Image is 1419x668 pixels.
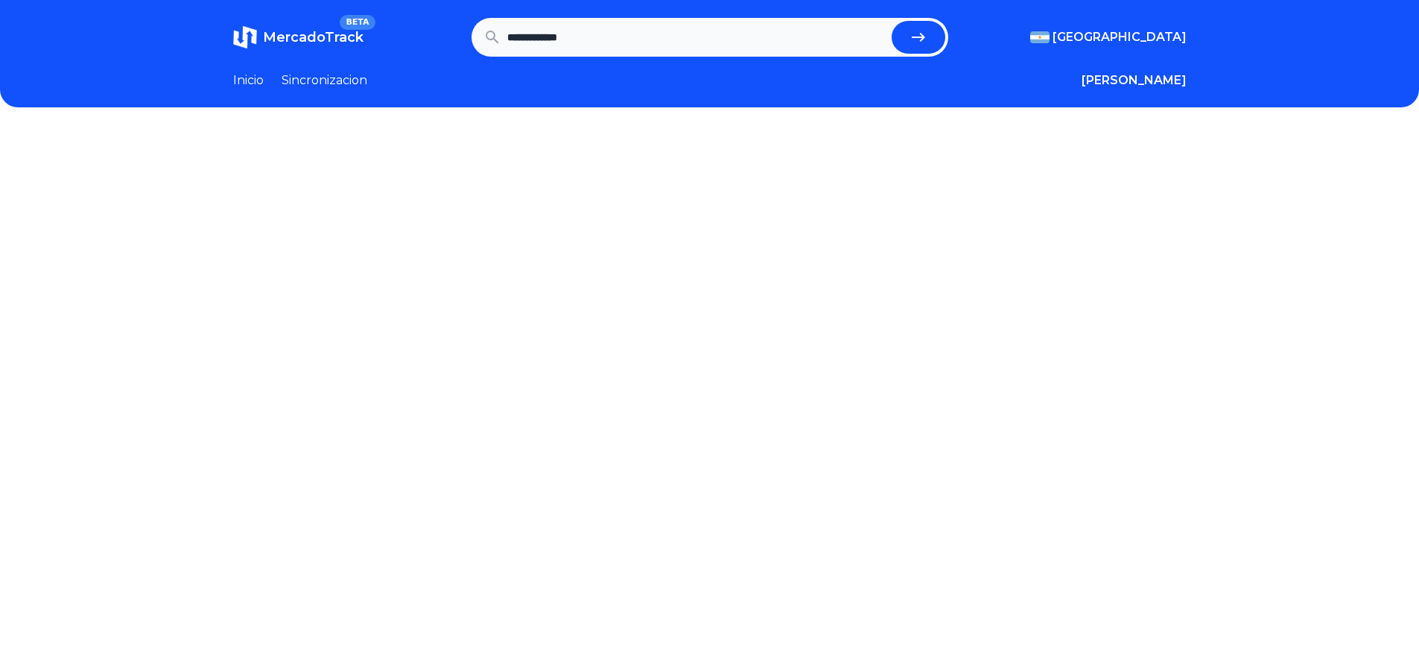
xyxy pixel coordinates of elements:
span: [GEOGRAPHIC_DATA] [1053,28,1187,46]
a: MercadoTrackBETA [233,25,364,49]
a: Inicio [233,72,264,89]
button: [GEOGRAPHIC_DATA] [1030,28,1187,46]
span: BETA [340,15,375,30]
a: Sincronizacion [282,72,367,89]
img: MercadoTrack [233,25,257,49]
span: MercadoTrack [263,29,364,45]
button: [PERSON_NAME] [1082,72,1187,89]
img: Argentina [1030,31,1050,43]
